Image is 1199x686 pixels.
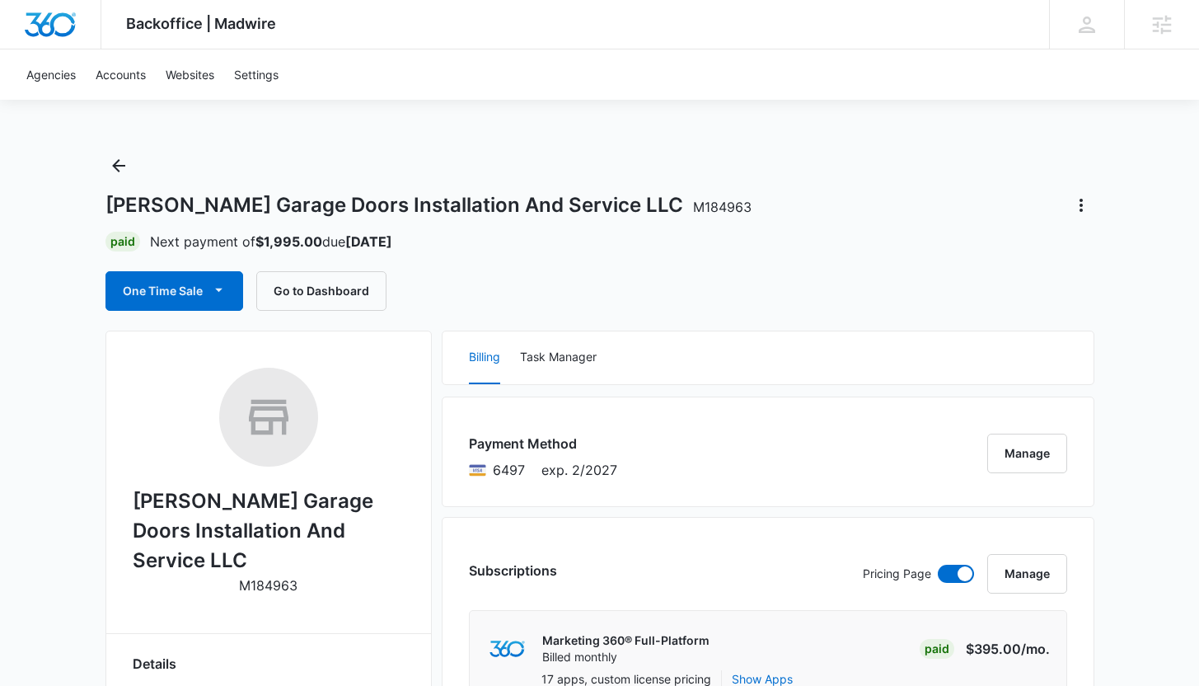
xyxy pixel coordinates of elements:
a: Agencies [16,49,86,100]
button: Back [105,153,132,179]
span: exp. 2/2027 [541,460,617,480]
p: M184963 [239,576,297,595]
h1: [PERSON_NAME] Garage Doors Installation And Service LLC [105,193,752,218]
a: Accounts [86,49,156,100]
button: Manage [987,434,1067,473]
p: Marketing 360® Full-Platform [542,632,710,649]
span: Visa ending with [493,460,525,480]
a: Websites [156,49,224,100]
div: Paid [920,639,954,659]
img: marketing360Logo [489,641,525,658]
button: One Time Sale [105,271,243,311]
p: Pricing Page [863,565,931,583]
h3: Payment Method [469,434,617,453]
h3: Subscriptions [469,561,557,580]
span: M184963 [693,199,752,215]
h2: [PERSON_NAME] Garage Doors Installation And Service LLC [133,486,405,576]
p: Next payment of due [150,232,392,251]
button: Manage [987,554,1067,594]
span: Details [133,654,176,674]
span: Backoffice | Madwire [126,15,276,32]
button: Go to Dashboard [256,271,386,311]
strong: [DATE] [345,233,392,250]
div: Paid [105,232,140,251]
button: Billing [469,331,500,384]
span: /mo. [1021,641,1050,657]
button: Task Manager [520,331,597,384]
a: Settings [224,49,288,100]
p: Billed monthly [542,649,710,665]
button: Actions [1068,192,1094,218]
p: $395.00 [966,639,1050,659]
strong: $1,995.00 [255,233,322,250]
